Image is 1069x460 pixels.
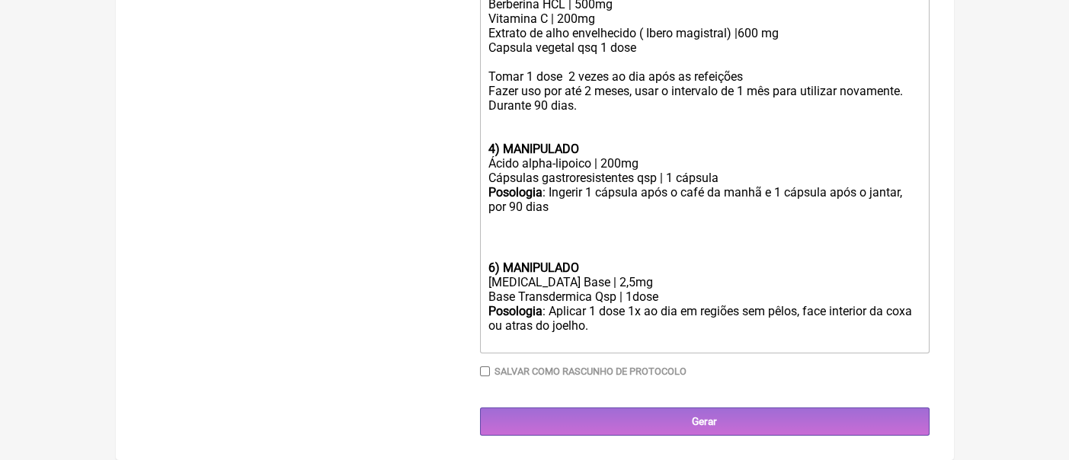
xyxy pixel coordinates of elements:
[488,142,578,156] strong: 4) MANIPULADO
[488,289,920,304] div: Base Transdermica Qsp | 1dose
[488,171,920,185] div: Cápsulas gastroresistentes qsp | 1 cápsula
[488,185,542,200] strong: Posologia
[488,260,920,289] div: [MEDICAL_DATA] Base | 2,5mg
[488,304,542,318] strong: Posologia
[488,156,920,171] div: Ácido alpha-lipoico | 200mg
[488,84,920,156] div: Fazer uso por até 2 meses, usar o intervalo de 1 mês para utilizar novamente. Durante 90 dias.
[488,40,920,55] div: Capsula vegetal qsq 1 dose
[494,366,687,377] label: Salvar como rascunho de Protocolo
[488,185,920,216] div: : Ingerir 1 cápsula após o café da manhã e 1 cápsula após o jantar, por 90 dias ㅤ
[488,69,920,84] div: Tomar 1 dose 2 vezes ao dia após as refeições
[480,407,930,436] input: Gerar
[488,216,920,232] div: ㅤ
[488,260,578,275] strong: 6) MANIPULADO
[488,304,920,347] div: : Aplicar 1 dose 1x ao dia em regiões sem pêlos, face interior da coxa ou atras do joelho.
